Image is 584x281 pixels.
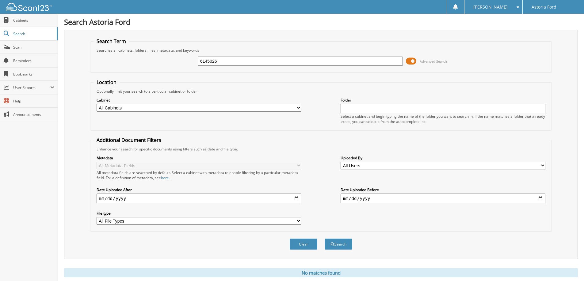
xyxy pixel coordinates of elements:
[97,98,301,103] label: Cabinet
[94,89,548,94] div: Optionally limit your search to a particular cabinet or folder
[94,79,120,86] legend: Location
[13,18,55,23] span: Cabinets
[13,58,55,63] span: Reminders
[13,31,54,36] span: Search
[97,187,301,192] label: Date Uploaded After
[341,114,545,124] div: Select a cabinet and begin typing the name of the folder you want to search in. If the name match...
[97,170,301,180] div: All metadata fields are searched by default. Select a cabinet with metadata to enable filtering b...
[13,72,55,77] span: Bookmarks
[341,194,545,203] input: end
[6,3,52,11] img: scan123-logo-white.svg
[420,59,447,64] span: Advanced Search
[94,48,548,53] div: Searches all cabinets, folders, files, metadata, and keywords
[341,155,545,161] label: Uploaded By
[97,155,301,161] label: Metadata
[97,194,301,203] input: start
[290,238,317,250] button: Clear
[13,45,55,50] span: Scan
[473,5,508,9] span: [PERSON_NAME]
[161,175,169,180] a: here
[64,17,578,27] h1: Search Astoria Ford
[341,98,545,103] label: Folder
[94,146,548,152] div: Enhance your search for specific documents using filters such as date and file type.
[94,137,164,143] legend: Additional Document Filters
[64,268,578,277] div: No matches found
[94,38,129,45] legend: Search Term
[341,187,545,192] label: Date Uploaded Before
[532,5,556,9] span: Astoria Ford
[13,98,55,104] span: Help
[97,211,301,216] label: File type
[325,238,352,250] button: Search
[13,112,55,117] span: Announcements
[13,85,50,90] span: User Reports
